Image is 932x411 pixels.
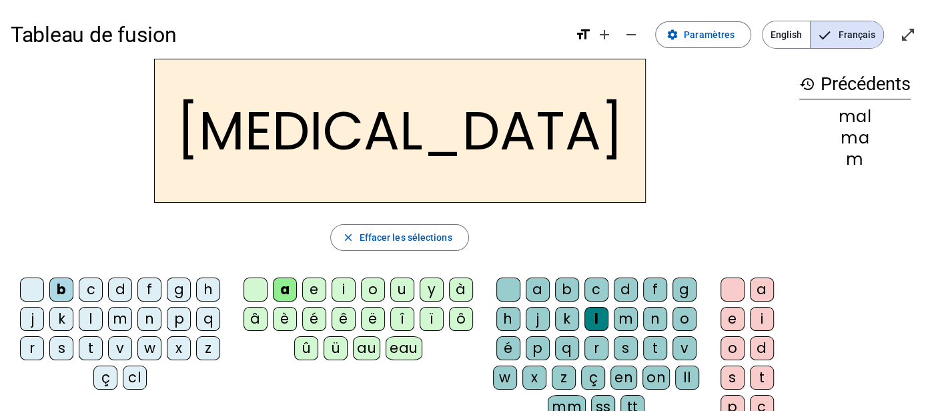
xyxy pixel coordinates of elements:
div: â [244,307,268,331]
div: o [721,336,745,360]
div: eau [386,336,422,360]
div: c [584,278,608,302]
span: Effacer les sélections [359,230,452,246]
div: u [390,278,414,302]
div: z [196,336,220,360]
div: r [20,336,44,360]
div: d [614,278,638,302]
div: ç [581,366,605,390]
div: en [610,366,637,390]
button: Paramètres [655,21,751,48]
mat-button-toggle-group: Language selection [762,21,884,49]
div: m [108,307,132,331]
div: m [614,307,638,331]
div: ç [93,366,117,390]
div: k [555,307,579,331]
div: ü [324,336,348,360]
div: h [196,278,220,302]
h1: Tableau de fusion [11,13,564,56]
div: l [79,307,103,331]
mat-icon: open_in_full [900,27,916,43]
mat-icon: remove [623,27,639,43]
div: f [643,278,667,302]
div: a [750,278,774,302]
div: i [750,307,774,331]
div: w [137,336,161,360]
div: û [294,336,318,360]
div: z [552,366,576,390]
div: x [522,366,546,390]
span: English [763,21,810,48]
div: l [584,307,608,331]
div: s [614,336,638,360]
div: x [167,336,191,360]
mat-icon: format_size [575,27,591,43]
div: ê [332,307,356,331]
div: c [79,278,103,302]
div: î [390,307,414,331]
button: Effacer les sélections [330,224,468,251]
div: k [49,307,73,331]
div: m [799,151,911,167]
div: a [273,278,297,302]
span: Français [811,21,883,48]
button: Diminuer la taille de la police [618,21,644,48]
div: cl [123,366,147,390]
div: s [721,366,745,390]
div: t [750,366,774,390]
h2: [MEDICAL_DATA] [154,59,646,203]
mat-icon: settings [666,29,678,41]
div: g [167,278,191,302]
div: n [643,307,667,331]
div: t [643,336,667,360]
div: h [496,307,520,331]
div: ï [420,307,444,331]
div: è [273,307,297,331]
div: on [642,366,670,390]
div: e [721,307,745,331]
mat-icon: close [342,232,354,244]
div: ë [361,307,385,331]
button: Entrer en plein écran [895,21,921,48]
div: i [332,278,356,302]
div: f [137,278,161,302]
div: j [526,307,550,331]
div: g [672,278,696,302]
div: é [496,336,520,360]
div: v [672,336,696,360]
div: n [137,307,161,331]
div: r [584,336,608,360]
div: p [526,336,550,360]
div: ma [799,130,911,146]
div: b [555,278,579,302]
div: q [555,336,579,360]
div: o [672,307,696,331]
div: e [302,278,326,302]
div: t [79,336,103,360]
div: j [20,307,44,331]
div: v [108,336,132,360]
mat-icon: add [596,27,612,43]
button: Augmenter la taille de la police [591,21,618,48]
div: ll [675,366,699,390]
div: s [49,336,73,360]
div: q [196,307,220,331]
div: d [108,278,132,302]
mat-icon: history [799,76,815,92]
div: d [750,336,774,360]
div: b [49,278,73,302]
div: mal [799,109,911,125]
div: é [302,307,326,331]
div: w [493,366,517,390]
div: au [353,336,380,360]
div: p [167,307,191,331]
h3: Précédents [799,69,911,99]
div: o [361,278,385,302]
div: ô [449,307,473,331]
div: a [526,278,550,302]
span: Paramètres [684,27,735,43]
div: y [420,278,444,302]
div: à [449,278,473,302]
